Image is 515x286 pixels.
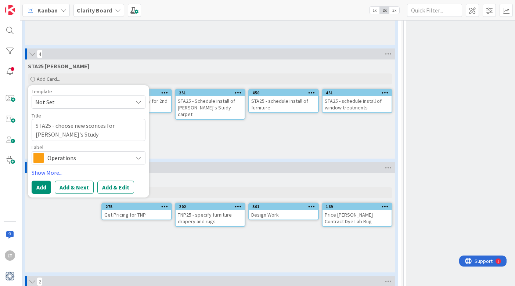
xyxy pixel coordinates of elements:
div: 202 [179,204,245,209]
div: Get Pricing for TNP [102,210,171,220]
a: 450STA25 - schedule install of furniture [248,89,319,113]
a: 451STA25 - schedule install of window treatments [322,89,392,113]
b: Clarity Board [77,7,112,14]
div: 251 [176,90,245,96]
div: 275Get Pricing for TNP [102,203,171,220]
button: Add & Next [55,181,94,194]
a: 275Get Pricing for TNP [101,203,172,220]
span: 2x [379,7,389,14]
div: 251STA25 - Schedule install of [PERSON_NAME]'s Study carpet [176,90,245,119]
div: 450STA25 - schedule install of furniture [249,90,318,112]
div: 169Price [PERSON_NAME] Contract Dye Lab Rug [323,203,392,226]
textarea: STA25 - choose new sconces for [PERSON_NAME]'s Study [32,119,145,141]
span: Label [32,145,43,150]
span: 1x [370,7,379,14]
span: Template [32,89,52,94]
div: LT [5,250,15,261]
div: 169 [323,203,392,210]
input: Quick Filter... [407,4,462,17]
div: 450 [249,90,318,96]
span: Operations [47,153,129,163]
div: 451 [326,90,392,95]
div: Price [PERSON_NAME] Contract Dye Lab Rug [323,210,392,226]
img: avatar [5,271,15,281]
span: Kanban [37,6,58,15]
div: 275 [102,203,171,210]
div: 450 [252,90,318,95]
a: 202TNP25 - specify furniture drapery and rugs [175,203,245,227]
div: TNP25 - specify furniture drapery and rugs [176,210,245,226]
div: 451 [323,90,392,96]
span: Support [15,1,33,10]
img: Visit kanbanzone.com [5,5,15,15]
div: 202TNP25 - specify furniture drapery and rugs [176,203,245,226]
a: 169Price [PERSON_NAME] Contract Dye Lab Rug [322,203,392,227]
div: 202 [176,203,245,210]
span: STA25 Staffieri [28,62,89,70]
span: Add Card... [37,76,60,82]
label: Title [32,112,41,119]
div: 451STA25 - schedule install of window treatments [323,90,392,112]
button: Add & Edit [97,181,134,194]
a: Show More... [32,168,145,177]
button: Add [32,181,51,194]
div: 301 [249,203,318,210]
span: 4 [37,50,43,58]
div: 1 [38,3,40,9]
div: 169 [326,204,392,209]
div: 301 [252,204,318,209]
div: 301Design Work [249,203,318,220]
a: 301Design Work [248,203,319,220]
span: 2 [37,277,43,286]
div: Design Work [249,210,318,220]
div: 251 [179,90,245,95]
div: STA25 - schedule install of window treatments [323,96,392,112]
div: STA25 - schedule install of furniture [249,96,318,112]
span: 3x [389,7,399,14]
div: STA25 - Schedule install of [PERSON_NAME]'s Study carpet [176,96,245,119]
div: 275 [105,204,171,209]
a: 251STA25 - Schedule install of [PERSON_NAME]'s Study carpet [175,89,245,120]
span: Not Set [35,97,127,107]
